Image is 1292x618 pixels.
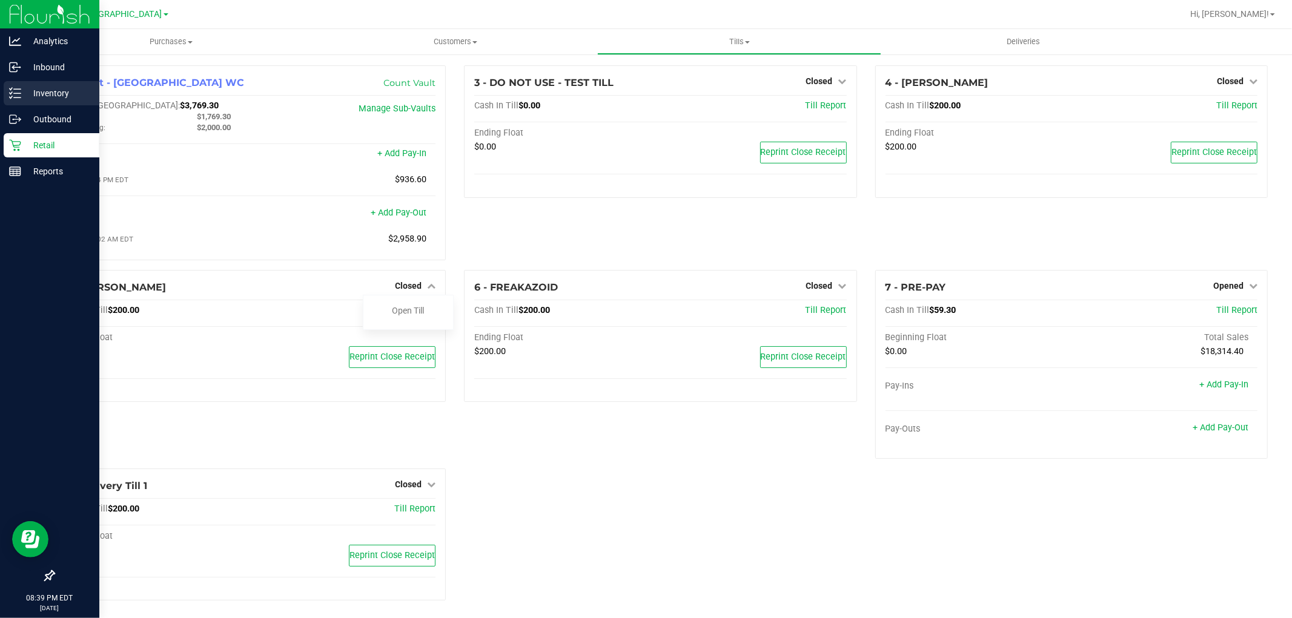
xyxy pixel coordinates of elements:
a: + Add Pay-Out [1193,422,1248,433]
iframe: Resource center [12,521,48,557]
span: $2,958.90 [388,234,426,244]
a: Tills [597,29,881,54]
span: $200.00 [108,305,139,315]
span: 5 - [PERSON_NAME] [64,281,166,293]
a: + Add Pay-In [1199,380,1248,390]
p: [DATE] [5,603,94,613]
span: Closed [1217,76,1244,86]
a: Till Report [394,504,436,514]
span: $1,769.30 [197,112,231,121]
div: Total Sales [1072,332,1257,343]
p: Inbound [21,60,94,74]
button: Reprint Close Receipt [760,142,847,163]
span: Cash In Till [886,305,930,315]
div: Beginning Float [886,332,1072,343]
a: + Add Pay-In [377,148,426,159]
span: Purchases [29,36,313,47]
span: Tills [598,36,881,47]
a: Till Report [806,305,847,315]
span: $200.00 [474,346,506,357]
span: Cash In Till [474,305,518,315]
a: Customers [313,29,597,54]
div: Ending Float [474,128,660,139]
span: Closed [395,281,422,291]
div: Pay-Ins [886,381,1072,392]
span: Closed [395,479,422,489]
span: Reprint Close Receipt [761,147,846,157]
span: Cash In [GEOGRAPHIC_DATA]: [64,100,180,111]
span: Opened [1213,281,1244,291]
span: $0.00 [474,142,496,152]
a: Manage Sub-Vaults [359,104,436,114]
p: Reports [21,164,94,179]
a: Till Report [1216,305,1257,315]
inline-svg: Reports [9,165,21,177]
span: 8 - Delivery Till 1 [64,480,147,491]
span: $18,314.40 [1201,346,1244,357]
button: Reprint Close Receipt [760,346,847,368]
span: 1 - Vault - [GEOGRAPHIC_DATA] WC [64,77,244,88]
span: 7 - PRE-PAY [886,281,946,293]
a: Till Report [1216,100,1257,111]
span: $200.00 [930,100,961,111]
inline-svg: Retail [9,139,21,151]
span: $0.00 [886,346,907,357]
button: Reprint Close Receipt [349,545,436,567]
span: Cash In Till [886,100,930,111]
span: $936.60 [395,174,426,185]
div: Pay-Ins [64,150,250,160]
span: Customers [314,36,597,47]
div: Pay-Outs [886,424,1072,435]
inline-svg: Outbound [9,113,21,125]
inline-svg: Inventory [9,87,21,99]
a: Deliveries [881,29,1165,54]
p: Outbound [21,112,94,127]
a: Purchases [29,29,313,54]
span: $2,000.00 [197,123,231,132]
span: Closed [806,281,833,291]
a: Open Till [392,306,424,315]
span: Reprint Close Receipt [350,550,435,560]
span: Hi, [PERSON_NAME]! [1190,9,1269,19]
p: Retail [21,138,94,153]
span: 6 - FREAKAZOID [474,281,558,293]
button: Reprint Close Receipt [1171,142,1257,163]
a: Count Vault [383,77,436,88]
span: $200.00 [518,305,550,315]
div: Ending Float [64,531,250,542]
p: 08:39 PM EDT [5,593,94,603]
div: Ending Float [474,332,660,343]
span: 3 - DO NOT USE - TEST TILL [474,77,614,88]
span: Cash In Till [474,100,518,111]
p: Analytics [21,34,94,48]
span: $200.00 [886,142,917,152]
div: Ending Float [64,332,250,343]
span: $3,769.30 [180,100,219,111]
span: $59.30 [930,305,956,315]
span: Deliveries [990,36,1056,47]
span: Closed [806,76,833,86]
inline-svg: Analytics [9,35,21,47]
span: [GEOGRAPHIC_DATA] [79,9,162,19]
a: Till Report [806,100,847,111]
inline-svg: Inbound [9,61,21,73]
button: Reprint Close Receipt [349,346,436,368]
span: $200.00 [108,504,139,514]
span: $0.00 [518,100,540,111]
span: 4 - [PERSON_NAME] [886,77,989,88]
span: Reprint Close Receipt [350,352,435,362]
span: Reprint Close Receipt [1171,147,1257,157]
p: Inventory [21,86,94,100]
div: Ending Float [886,128,1072,139]
span: Reprint Close Receipt [761,352,846,362]
div: Pay-Outs [64,209,250,220]
a: + Add Pay-Out [371,208,426,218]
